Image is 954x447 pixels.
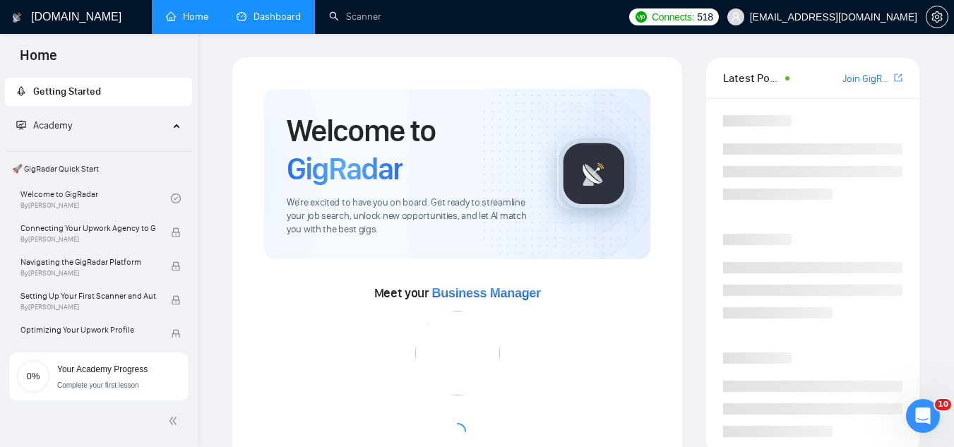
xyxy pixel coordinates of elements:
span: Navigating the GigRadar Platform [20,255,156,269]
img: gigradar-logo.png [559,138,629,209]
span: user [731,12,741,22]
span: Complete your first lesson [57,381,139,389]
span: Getting Started [33,85,101,97]
a: dashboardDashboard [237,11,301,23]
span: 0% [16,371,50,381]
span: By [PERSON_NAME] [20,235,156,244]
span: lock [171,227,181,237]
span: 518 [697,9,712,25]
a: export [894,71,902,85]
span: Academy [16,119,72,131]
img: logo [12,6,22,29]
span: lock [171,295,181,305]
span: Business Manager [432,286,541,300]
li: Getting Started [5,78,192,106]
span: fund-projection-screen [16,120,26,130]
span: Setting Up Your First Scanner and Auto-Bidder [20,289,156,303]
span: export [894,72,902,83]
span: By [PERSON_NAME] [20,337,156,345]
a: homeHome [166,11,208,23]
span: setting [926,11,948,23]
img: error [415,311,500,395]
iframe: Intercom live chat [906,399,940,433]
span: double-left [168,414,182,428]
span: By [PERSON_NAME] [20,303,156,311]
span: GigRadar [287,150,403,188]
img: upwork-logo.png [636,11,647,23]
span: check-circle [171,193,181,203]
span: Latest Posts from the GigRadar Community [723,69,781,87]
span: We're excited to have you on board. Get ready to streamline your job search, unlock new opportuni... [287,196,535,237]
span: Academy [33,119,72,131]
span: lock [171,329,181,339]
a: setting [926,11,948,23]
span: Optimizing Your Upwork Profile [20,323,156,337]
span: lock [171,261,181,271]
a: searchScanner [329,11,381,23]
span: Home [8,45,68,75]
a: Welcome to GigRadarBy[PERSON_NAME] [20,183,171,214]
span: Meet your [374,285,541,301]
span: Your Academy Progress [57,364,148,374]
button: setting [926,6,948,28]
a: Join GigRadar Slack Community [842,71,891,87]
span: 10 [935,399,951,410]
span: By [PERSON_NAME] [20,269,156,278]
span: loading [446,421,469,443]
span: Connects: [652,9,694,25]
span: rocket [16,86,26,96]
span: Connecting Your Upwork Agency to GigRadar [20,221,156,235]
h1: Welcome to [287,112,535,188]
span: 🚀 GigRadar Quick Start [6,155,191,183]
